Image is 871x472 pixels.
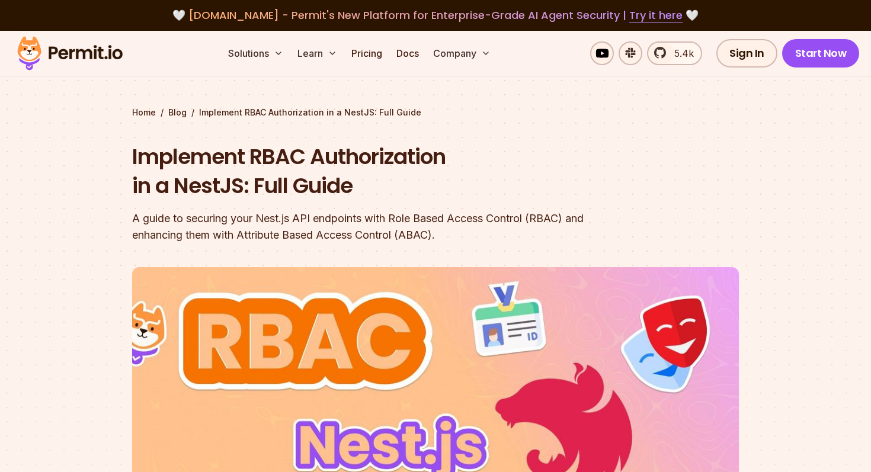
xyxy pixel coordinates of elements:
[782,39,860,68] a: Start Now
[132,107,156,118] a: Home
[667,46,694,60] span: 5.4k
[629,8,683,23] a: Try it here
[647,41,702,65] a: 5.4k
[132,142,587,201] h1: Implement RBAC Authorization in a NestJS: Full Guide
[293,41,342,65] button: Learn
[132,210,587,243] div: A guide to securing your Nest.js API endpoints with Role Based Access Control (RBAC) and enhancin...
[347,41,387,65] a: Pricing
[716,39,777,68] a: Sign In
[132,107,739,118] div: / /
[188,8,683,23] span: [DOMAIN_NAME] - Permit's New Platform for Enterprise-Grade AI Agent Security |
[223,41,288,65] button: Solutions
[428,41,495,65] button: Company
[168,107,187,118] a: Blog
[28,7,843,24] div: 🤍 🤍
[12,33,128,73] img: Permit logo
[392,41,424,65] a: Docs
